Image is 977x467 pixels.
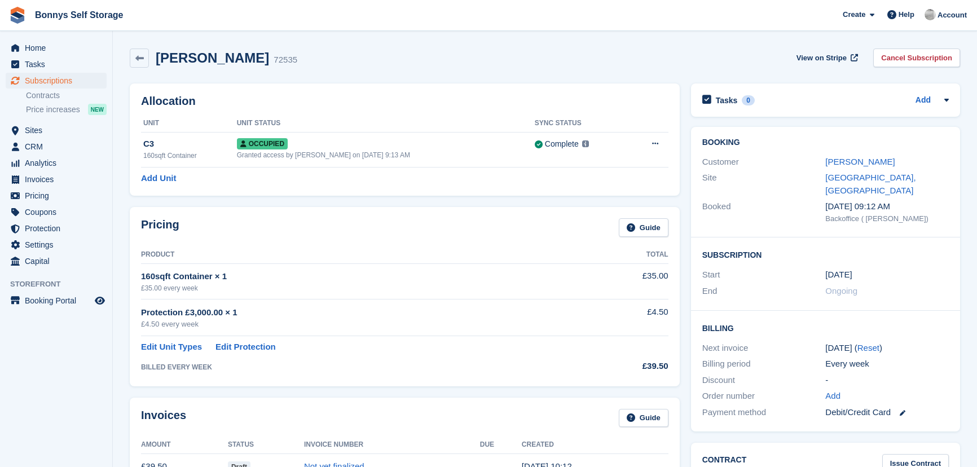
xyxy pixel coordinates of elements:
a: menu [6,253,107,269]
div: Granted access by [PERSON_NAME] on [DATE] 9:13 AM [237,150,535,160]
div: 160sqft Container [143,151,237,161]
a: Edit Unit Types [141,341,202,354]
th: Amount [141,436,228,454]
div: Order number [702,390,826,403]
a: View on Stripe [792,49,860,67]
span: Coupons [25,204,93,220]
div: Payment method [702,406,826,419]
th: Status [228,436,304,454]
span: View on Stripe [796,52,847,64]
span: Storefront [10,279,112,290]
a: [PERSON_NAME] [825,157,895,166]
time: 2025-02-13 01:00:00 UTC [825,268,852,281]
span: Account [938,10,967,21]
span: Price increases [26,104,80,115]
a: [GEOGRAPHIC_DATA], [GEOGRAPHIC_DATA] [825,173,916,195]
span: Analytics [25,155,93,171]
a: menu [6,73,107,89]
div: 72535 [274,54,297,67]
img: icon-info-grey-7440780725fd019a000dd9b08b2336e03edf1995a4989e88bcd33f0948082b44.svg [582,140,589,147]
div: £35.00 every week [141,283,583,293]
div: Backoffice ( [PERSON_NAME]) [825,213,949,224]
h2: Tasks [716,95,738,105]
span: Occupied [237,138,288,149]
div: Next invoice [702,342,826,355]
span: Protection [25,221,93,236]
div: Discount [702,374,826,387]
div: Booked [702,200,826,224]
span: Home [25,40,93,56]
h2: Allocation [141,95,668,108]
div: Start [702,268,826,281]
a: Edit Protection [215,341,276,354]
h2: Booking [702,138,949,147]
a: menu [6,188,107,204]
th: Unit Status [237,114,535,133]
div: End [702,285,826,298]
span: Tasks [25,56,93,72]
a: Cancel Subscription [873,49,960,67]
h2: Subscription [702,249,949,260]
h2: Pricing [141,218,179,237]
div: 0 [742,95,755,105]
div: Debit/Credit Card [825,406,949,419]
td: £35.00 [583,263,668,299]
a: menu [6,56,107,72]
div: BILLED EVERY WEEK [141,362,583,372]
th: Total [583,246,668,264]
a: Reset [857,343,879,353]
a: menu [6,171,107,187]
div: Every week [825,358,949,371]
a: menu [6,122,107,138]
a: Add Unit [141,172,176,185]
div: [DATE] ( ) [825,342,949,355]
img: stora-icon-8386f47178a22dfd0bd8f6a31ec36ba5ce8667c1dd55bd0f319d3a0aa187defe.svg [9,7,26,24]
h2: Billing [702,322,949,333]
th: Invoice Number [304,436,480,454]
a: Preview store [93,294,107,307]
th: Due [480,436,522,454]
span: Create [843,9,865,20]
a: menu [6,155,107,171]
div: Protection £3,000.00 × 1 [141,306,583,319]
th: Created [522,436,668,454]
td: £4.50 [583,299,668,336]
div: 160sqft Container × 1 [141,270,583,283]
span: Sites [25,122,93,138]
a: Add [825,390,840,403]
div: [DATE] 09:12 AM [825,200,949,213]
th: Sync Status [535,114,628,133]
a: Add [916,94,931,107]
span: Help [899,9,914,20]
a: menu [6,293,107,309]
div: £4.50 every week [141,319,583,330]
span: CRM [25,139,93,155]
span: Settings [25,237,93,253]
div: NEW [88,104,107,115]
a: Contracts [26,90,107,101]
a: menu [6,237,107,253]
a: Price increases NEW [26,103,107,116]
div: - [825,374,949,387]
img: James Bonny [925,9,936,20]
div: Complete [545,138,579,150]
span: Invoices [25,171,93,187]
div: Billing period [702,358,826,371]
a: menu [6,139,107,155]
a: menu [6,221,107,236]
span: Pricing [25,188,93,204]
span: Capital [25,253,93,269]
h2: [PERSON_NAME] [156,50,269,65]
a: menu [6,204,107,220]
span: Ongoing [825,286,857,296]
div: Site [702,171,826,197]
div: C3 [143,138,237,151]
th: Unit [141,114,237,133]
th: Product [141,246,583,264]
div: Customer [702,156,826,169]
div: £39.50 [583,360,668,373]
a: Guide [619,218,668,237]
a: Bonnys Self Storage [30,6,127,24]
a: Guide [619,409,668,428]
h2: Invoices [141,409,186,428]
